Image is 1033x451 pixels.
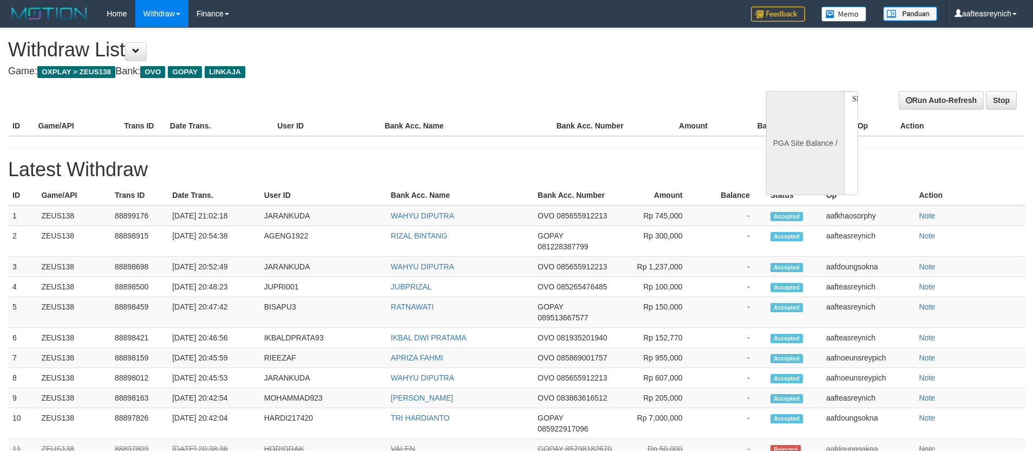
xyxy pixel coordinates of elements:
span: Accepted [770,394,803,403]
td: - [699,328,766,348]
th: User ID [273,116,380,136]
span: OVO [538,333,554,342]
span: OVO [140,66,165,78]
span: OVO [538,394,554,402]
th: User ID [260,185,387,205]
td: 2 [8,226,37,257]
span: OVO [538,211,554,220]
td: [DATE] 20:52:49 [168,257,260,277]
td: HARDI217420 [260,408,387,439]
a: Note [919,353,936,362]
th: Balance [699,185,766,205]
td: 88898500 [110,277,168,297]
h1: Latest Withdraw [8,159,1025,181]
a: Note [919,231,936,240]
span: 085655912213 [557,373,607,382]
td: ZEUS138 [37,277,110,297]
td: 88898163 [110,388,168,408]
td: [DATE] 20:46:56 [168,328,260,348]
td: [DATE] 20:45:53 [168,368,260,388]
td: ZEUS138 [37,348,110,368]
td: 5 [8,297,37,328]
th: ID [8,116,34,136]
td: [DATE] 20:48:23 [168,277,260,297]
span: 081228387799 [538,242,588,251]
span: 083863616512 [557,394,607,402]
th: Game/API [34,116,120,136]
td: aafteasreynich [822,277,915,297]
th: Trans ID [110,185,168,205]
td: Rp 745,000 [619,205,699,226]
a: Note [919,333,936,342]
td: Rp 152,770 [619,328,699,348]
img: panduan.png [883,7,937,21]
td: aafdoungsokna [822,257,915,277]
td: ZEUS138 [37,257,110,277]
td: - [699,257,766,277]
img: MOTION_logo.png [8,5,90,22]
span: Accepted [770,212,803,221]
td: 88898459 [110,297,168,328]
td: 88898421 [110,328,168,348]
span: 081935201940 [557,333,607,342]
h1: Withdraw List [8,39,678,61]
td: - [699,348,766,368]
span: GOPAY [168,66,202,78]
a: WAHYU DIPUTRA [391,373,454,382]
td: 88899176 [110,205,168,226]
img: Button%20Memo.svg [821,7,867,22]
td: BISAPU3 [260,297,387,328]
td: aafteasreynich [822,328,915,348]
td: JUPRI001 [260,277,387,297]
span: 089513667577 [538,313,588,322]
a: TRI HARDIANTO [391,414,450,422]
span: 085655912213 [557,262,607,271]
span: Accepted [770,303,803,312]
td: Rp 607,000 [619,368,699,388]
td: ZEUS138 [37,328,110,348]
span: GOPAY [538,414,563,422]
td: JARANKUDA [260,368,387,388]
td: Rp 205,000 [619,388,699,408]
td: aafkhaosorphy [822,205,915,226]
th: Balance [724,116,802,136]
td: aafteasreynich [822,297,915,328]
span: Accepted [770,283,803,292]
h4: Game: Bank: [8,66,678,77]
td: [DATE] 20:42:54 [168,388,260,408]
td: - [699,277,766,297]
span: OVO [538,373,554,382]
span: 085869001757 [557,353,607,362]
td: 1 [8,205,37,226]
span: OVO [538,262,554,271]
span: LINKAJA [205,66,245,78]
td: aafteasreynich [822,388,915,408]
th: Bank Acc. Number [552,116,638,136]
td: 88898012 [110,368,168,388]
td: Rp 7,000,000 [619,408,699,439]
th: Bank Acc. Name [387,185,533,205]
td: 88898159 [110,348,168,368]
td: aafdoungsokna [822,408,915,439]
td: 9 [8,388,37,408]
td: Rp 1,237,000 [619,257,699,277]
th: Date Trans. [166,116,273,136]
td: - [699,205,766,226]
td: MOHAMMAD923 [260,388,387,408]
td: [DATE] 21:02:18 [168,205,260,226]
td: ZEUS138 [37,205,110,226]
a: WAHYU DIPUTRA [391,262,454,271]
a: [PERSON_NAME] [391,394,453,402]
span: 085655912213 [557,211,607,220]
td: aafteasreynich [822,226,915,257]
span: Accepted [770,334,803,343]
td: Rp 100,000 [619,277,699,297]
td: [DATE] 20:42:04 [168,408,260,439]
span: Accepted [770,414,803,423]
td: aafnoeunsreypich [822,348,915,368]
td: RIEEZAF [260,348,387,368]
a: Note [919,282,936,291]
a: RIZAL BINTANG [391,231,447,240]
span: Accepted [770,232,803,241]
td: [DATE] 20:45:59 [168,348,260,368]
